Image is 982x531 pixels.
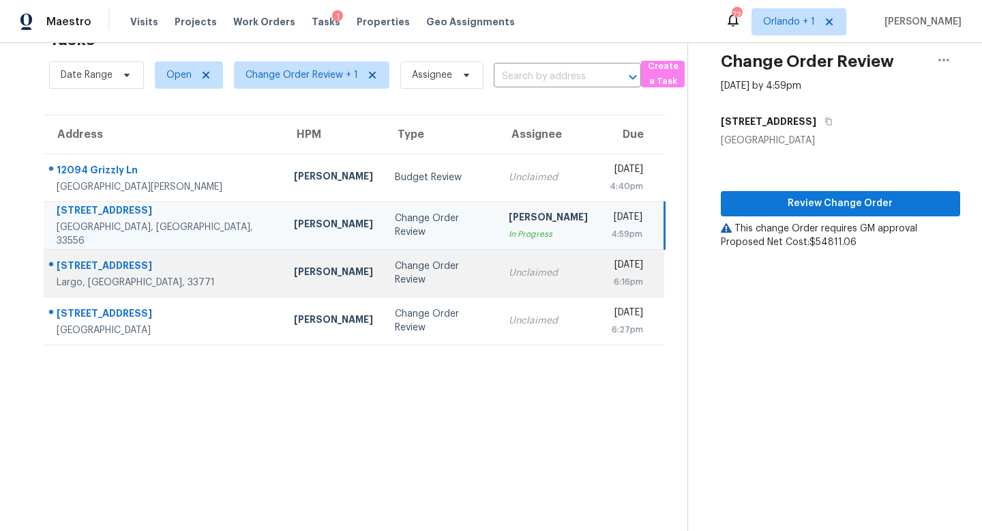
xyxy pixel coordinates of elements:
[509,227,588,241] div: In Progress
[763,15,815,29] span: Orlando + 1
[721,235,960,249] div: Proposed Net Cost: $54811.06
[732,8,741,22] div: 72
[395,212,487,239] div: Change Order Review
[623,68,642,87] button: Open
[610,227,642,241] div: 4:59pm
[721,79,801,93] div: [DATE] by 4:59pm
[57,306,272,324] div: [STREET_ADDRESS]
[357,15,410,29] span: Properties
[509,210,588,227] div: [PERSON_NAME]
[610,180,643,193] div: 4:40pm
[816,109,835,134] button: Copy Address
[494,66,603,87] input: Search by address
[721,191,960,216] button: Review Change Order
[233,15,295,29] span: Work Orders
[57,324,272,337] div: [GEOGRAPHIC_DATA]
[641,61,685,87] button: Create a Task
[426,15,515,29] span: Geo Assignments
[49,33,95,46] h2: Tasks
[175,15,217,29] span: Projects
[395,259,487,287] div: Change Order Review
[412,68,452,82] span: Assignee
[395,171,487,184] div: Budget Review
[294,169,373,186] div: [PERSON_NAME]
[57,220,272,248] div: [GEOGRAPHIC_DATA], [GEOGRAPHIC_DATA], 33556
[648,59,678,90] span: Create a Task
[57,276,272,289] div: Largo, [GEOGRAPHIC_DATA], 33771
[509,266,588,280] div: Unclaimed
[599,115,664,154] th: Due
[283,115,384,154] th: HPM
[509,314,588,328] div: Unclaimed
[46,15,91,29] span: Maestro
[395,307,487,334] div: Change Order Review
[130,15,158,29] span: Visits
[332,10,343,24] div: 1
[610,210,642,227] div: [DATE]
[879,15,962,29] span: [PERSON_NAME]
[721,115,816,128] h5: [STREET_ADDRESS]
[721,134,960,147] div: [GEOGRAPHIC_DATA]
[732,195,949,212] span: Review Change Order
[610,258,643,275] div: [DATE]
[384,115,498,154] th: Type
[294,313,373,330] div: [PERSON_NAME]
[57,163,272,180] div: 12094 Grizzly Ln
[294,217,373,234] div: [PERSON_NAME]
[61,68,113,82] span: Date Range
[610,275,643,289] div: 6:16pm
[610,162,643,180] div: [DATE]
[721,55,894,68] h2: Change Order Review
[498,115,599,154] th: Assignee
[57,180,272,194] div: [GEOGRAPHIC_DATA][PERSON_NAME]
[57,203,272,220] div: [STREET_ADDRESS]
[610,306,643,323] div: [DATE]
[245,68,358,82] span: Change Order Review + 1
[294,265,373,282] div: [PERSON_NAME]
[721,222,960,235] div: This change Order requires GM approval
[44,115,283,154] th: Address
[166,68,192,82] span: Open
[509,171,588,184] div: Unclaimed
[610,323,643,336] div: 6:27pm
[57,259,272,276] div: [STREET_ADDRESS]
[312,17,340,27] span: Tasks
